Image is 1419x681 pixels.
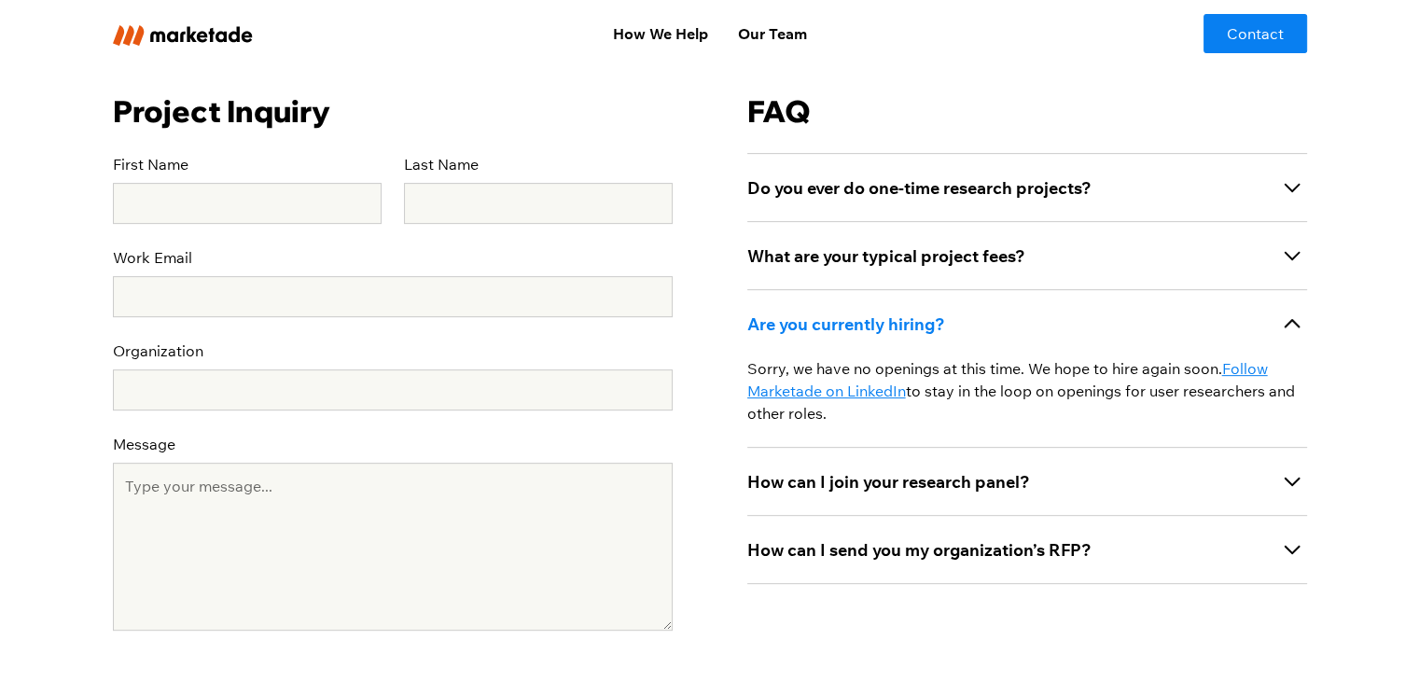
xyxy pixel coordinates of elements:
label: First Name [113,153,382,175]
strong: Do you ever do one-time research projects? [747,177,1092,199]
a: home [113,21,362,45]
label: Organization [113,340,673,362]
label: Work Email [113,246,673,269]
p: Sorry, we have no openings at this time. We hope to hire again soon. to stay in the loop on openi... [747,357,1307,424]
a: Our Team [722,15,821,52]
a: How We Help [597,15,722,52]
strong: How can I join your research panel? [747,471,1030,493]
strong: How can I send you my organization’s RFP? [747,539,1092,561]
strong: Are you currently hiring? [747,313,945,335]
label: Last Name [404,153,673,175]
a: Contact [1203,14,1307,53]
h4: FAQ [747,92,1307,132]
strong: What are your typical project fees? [747,245,1025,267]
h4: Project Inquiry [113,92,673,132]
label: Message [113,433,673,455]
